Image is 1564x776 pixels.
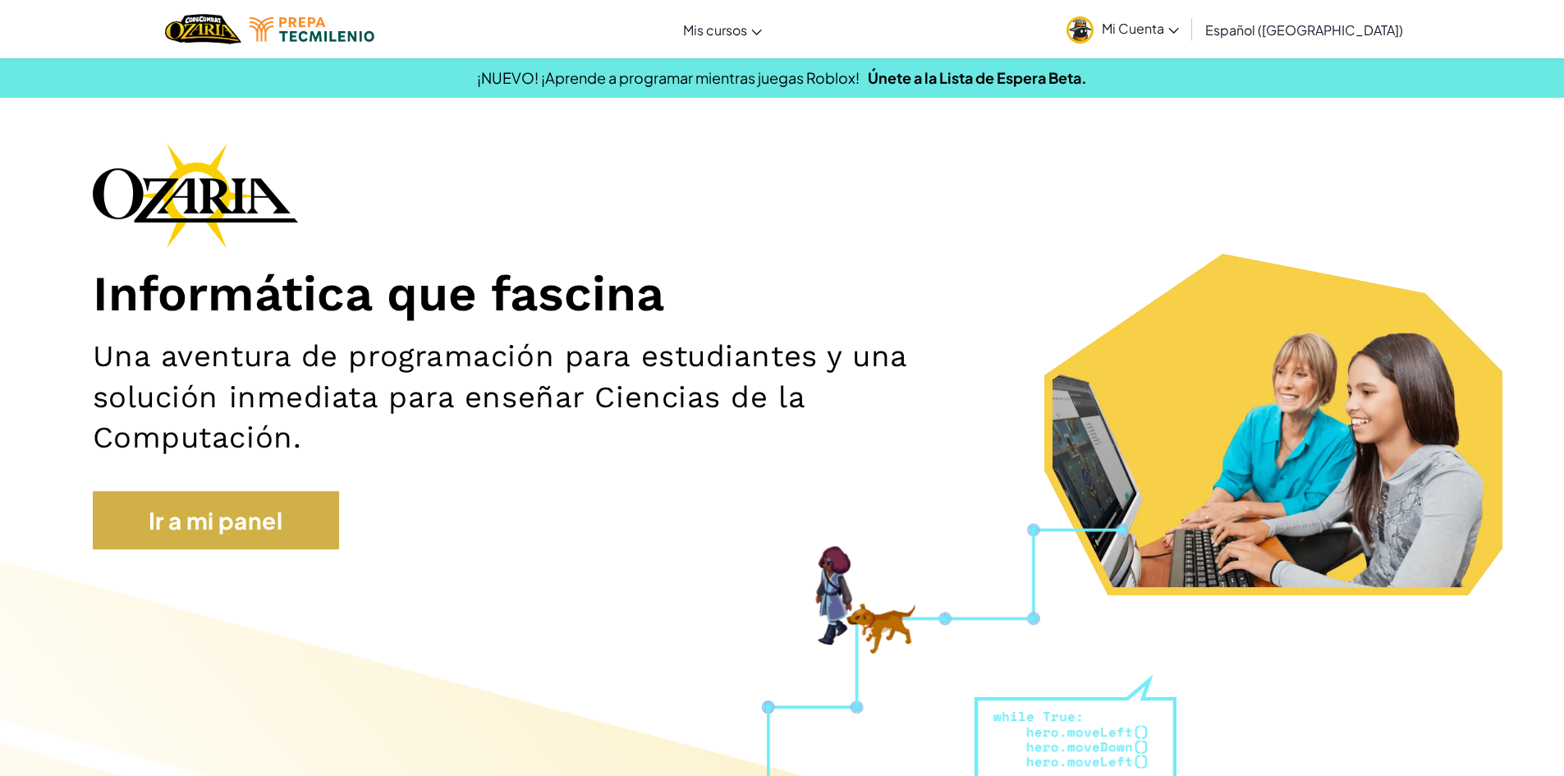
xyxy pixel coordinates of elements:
[1197,7,1411,52] a: Español ([GEOGRAPHIC_DATA])
[93,264,1472,324] h1: Informática que fascina
[165,12,241,46] img: Home
[868,68,1087,87] a: Únete a la Lista de Espera Beta.
[1205,21,1403,39] span: Español ([GEOGRAPHIC_DATA])
[675,7,770,52] a: Mis cursos
[93,336,1017,457] h2: Una aventura de programación para estudiantes y una solución inmediata para enseñar Ciencias de l...
[93,491,339,550] a: Ir a mi panel
[683,21,747,39] span: Mis cursos
[93,143,298,248] img: Ozaria branding logo
[1058,3,1187,55] a: Mi Cuenta
[1102,20,1179,37] span: Mi Cuenta
[165,12,241,46] a: Ozaria by CodeCombat logo
[250,17,374,42] img: Tecmilenio logo
[1066,16,1094,44] img: avatar
[477,68,860,87] span: ¡NUEVO! ¡Aprende a programar mientras juegas Roblox!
